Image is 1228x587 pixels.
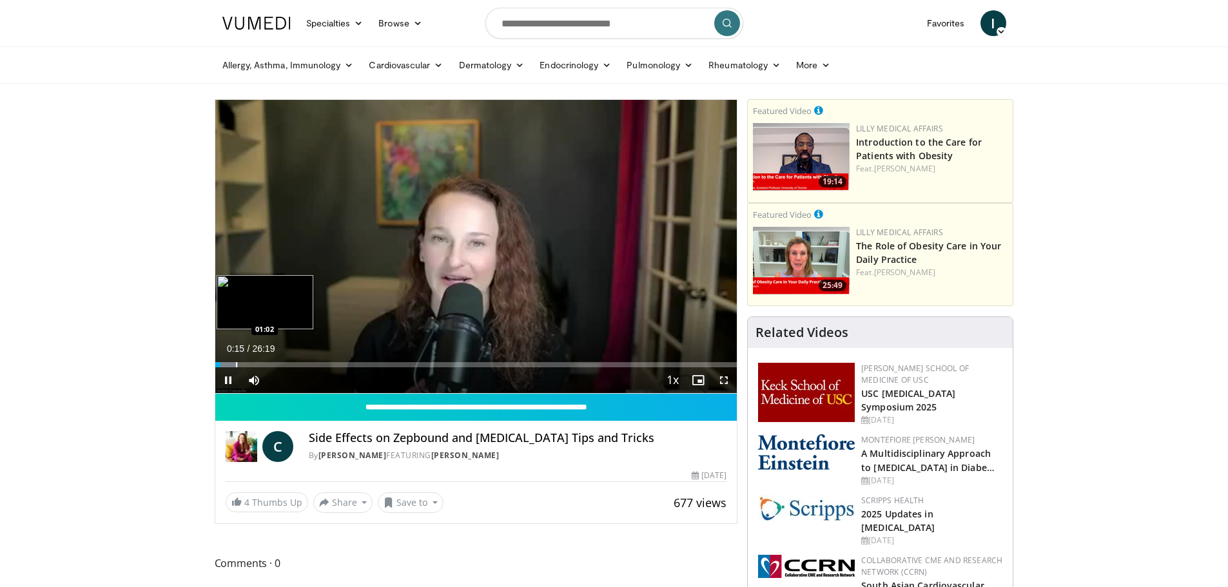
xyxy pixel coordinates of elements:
img: acc2e291-ced4-4dd5-b17b-d06994da28f3.png.150x105_q85_crop-smart_upscale.png [753,123,850,191]
span: Comments 0 [215,555,738,572]
a: Dermatology [451,52,532,78]
div: Feat. [856,163,1008,175]
a: The Role of Obesity Care in Your Daily Practice [856,240,1001,265]
img: 7b941f1f-d101-407a-8bfa-07bd47db01ba.png.150x105_q85_autocrop_double_scale_upscale_version-0.2.jpg [758,363,855,422]
a: A Multidisciplinary Approach to [MEDICAL_DATA] in Diabe… [861,447,995,473]
img: image.jpeg [217,275,313,329]
span: 677 views [674,495,726,510]
h4: Side Effects on Zepbound and [MEDICAL_DATA] Tips and Tricks [309,431,726,445]
a: 2025 Updates in [MEDICAL_DATA] [861,508,935,534]
a: [PERSON_NAME] [318,450,387,461]
img: e1208b6b-349f-4914-9dd7-f97803bdbf1d.png.150x105_q85_crop-smart_upscale.png [753,227,850,294]
a: 19:14 [753,123,850,191]
a: More [788,52,838,78]
a: Scripps Health [861,495,924,506]
span: 25:49 [819,280,846,291]
a: 25:49 [753,227,850,294]
video-js: Video Player [215,100,737,394]
input: Search topics, interventions [485,8,743,39]
img: c9f2b0b7-b02a-4276-a72a-b0cbb4230bc1.jpg.150x105_q85_autocrop_double_scale_upscale_version-0.2.jpg [758,495,855,521]
a: Favorites [919,10,973,36]
div: [DATE] [692,470,726,481]
div: By FEATURING [309,450,726,461]
a: [PERSON_NAME] [874,267,935,278]
button: Fullscreen [711,367,737,393]
a: Specialties [298,10,371,36]
a: I [980,10,1006,36]
a: Lilly Medical Affairs [856,123,943,134]
div: [DATE] [861,535,1002,546]
img: VuMedi Logo [222,17,291,30]
a: Introduction to the Care for Patients with Obesity [856,136,982,162]
small: Featured Video [753,105,812,117]
span: 0:15 [227,343,244,354]
a: Collaborative CME and Research Network (CCRN) [861,555,1002,577]
span: 4 [244,496,249,508]
a: Montefiore [PERSON_NAME] [861,434,975,445]
a: Allergy, Asthma, Immunology [215,52,362,78]
div: Progress Bar [215,362,737,367]
a: Lilly Medical Affairs [856,227,943,238]
a: Browse [371,10,430,36]
img: Dr. Carolynn Francavilla [226,431,257,462]
button: Mute [241,367,267,393]
div: [DATE] [861,475,1002,486]
span: 19:14 [819,176,846,188]
a: Rheumatology [701,52,788,78]
button: Playback Rate [659,367,685,393]
a: [PERSON_NAME] [431,450,500,461]
a: USC [MEDICAL_DATA] Symposium 2025 [861,387,955,413]
a: [PERSON_NAME] [874,163,935,174]
span: / [248,343,250,354]
a: 4 Thumbs Up [226,492,308,512]
button: Pause [215,367,241,393]
h4: Related Videos [755,325,848,340]
div: Feat. [856,267,1008,278]
a: C [262,431,293,462]
img: a04ee3ba-8487-4636-b0fb-5e8d268f3737.png.150x105_q85_autocrop_double_scale_upscale_version-0.2.png [758,555,855,578]
button: Share [313,492,373,513]
a: Cardiovascular [361,52,451,78]
small: Featured Video [753,209,812,220]
div: [DATE] [861,414,1002,426]
button: Enable picture-in-picture mode [685,367,711,393]
span: 26:19 [252,343,275,354]
img: b0142b4c-93a1-4b58-8f91-5265c282693c.png.150x105_q85_autocrop_double_scale_upscale_version-0.2.png [758,434,855,470]
button: Save to [378,492,443,513]
a: Pulmonology [619,52,701,78]
a: Endocrinology [532,52,619,78]
a: [PERSON_NAME] School of Medicine of USC [861,363,969,385]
